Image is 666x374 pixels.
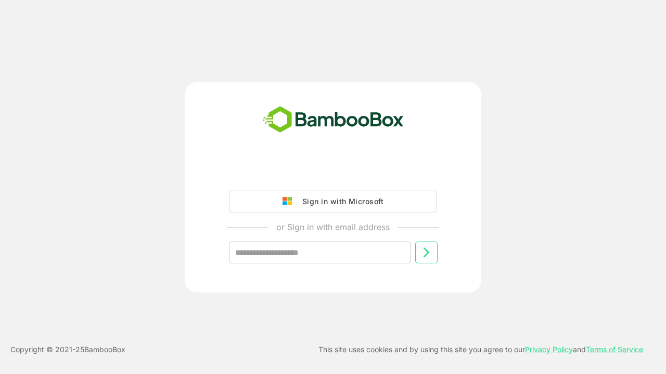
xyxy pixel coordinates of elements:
a: Privacy Policy [525,345,573,354]
p: or Sign in with email address [276,221,390,233]
div: Sign in with Microsoft [297,195,383,208]
img: bamboobox [257,103,409,137]
p: This site uses cookies and by using this site you agree to our and [318,343,643,356]
button: Sign in with Microsoft [229,191,437,212]
img: google [283,197,297,206]
a: Terms of Service [586,345,643,354]
p: Copyright © 2021- 25 BambooBox [10,343,125,356]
